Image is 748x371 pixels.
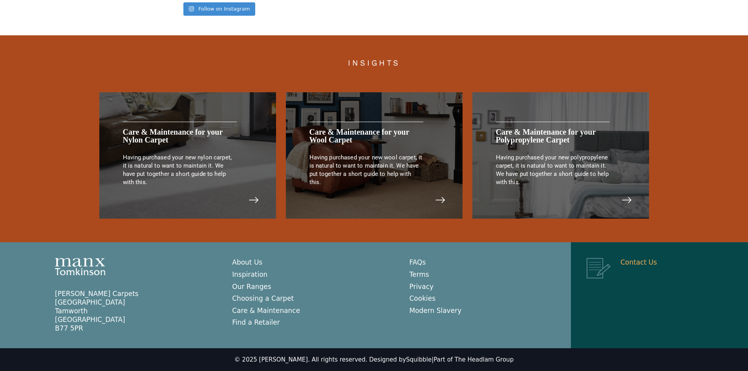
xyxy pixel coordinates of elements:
[309,128,409,144] a: Care & Maintenance for your Wool Carpet
[232,307,300,314] a: Care & Maintenance
[232,294,294,302] a: Choosing a Carpet
[406,356,432,363] a: Squibble
[24,59,724,67] h2: INSIGHTS
[123,128,223,144] a: Care & Maintenance for your Nylon Carpet
[410,283,434,291] a: Privacy
[232,318,280,326] a: Find a Retailer
[410,258,426,266] a: FAQs
[123,154,237,186] p: Having purchased your new nylon carpet, it is natural to want to maintain it. We have put togethe...
[55,289,216,333] p: [PERSON_NAME] Carpets [GEOGRAPHIC_DATA] Tamworth [GEOGRAPHIC_DATA] B77 5PR
[410,270,429,278] a: Terms
[309,154,423,186] p: Having purchased your new wool carpet, it is natural to want to maintain it. We have put together...
[183,2,256,16] a: Instagram Follow on Instagram
[189,6,194,12] svg: Instagram
[496,154,610,186] p: Having purchased your new polypropylene carpet, it is natural to want to maintain it. We have put...
[433,356,514,363] a: Part of The Headlam Group
[198,6,250,12] span: Follow on Instagram
[620,258,657,266] a: Contact Us
[232,283,271,291] a: Our Ranges
[410,294,436,302] a: Cookies
[496,128,596,144] a: Care & Maintenance for your Polypropylene Carpet
[234,356,514,364] div: © 2025 [PERSON_NAME]. All rights reserved. Designed by |
[232,270,267,278] a: Inspiration
[55,258,105,275] img: Manx Tomkinson Logo
[232,258,262,266] a: About Us
[410,307,462,314] a: Modern Slavery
